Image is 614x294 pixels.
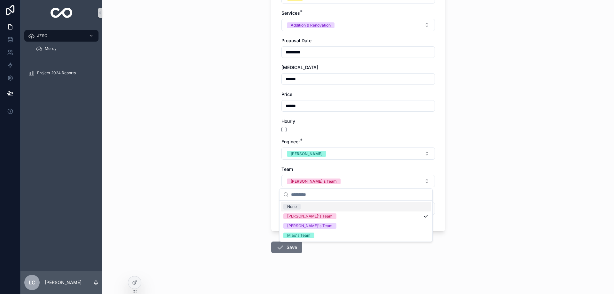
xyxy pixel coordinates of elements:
button: Select Button [281,147,435,160]
div: Addition & Renovation [291,22,331,28]
span: Proposal Date [281,38,311,43]
button: Select Button [281,175,435,187]
span: Engineer [281,139,300,144]
div: Miao's Team [287,233,311,238]
p: [PERSON_NAME] [45,279,82,286]
div: None [287,204,297,210]
span: Hourly [281,118,295,124]
a: Project 2024 Reports [24,67,98,79]
a: Mercy [32,43,98,54]
span: LC [29,279,35,286]
span: [MEDICAL_DATA] [281,65,318,70]
div: Suggestions [279,201,432,242]
span: Services [281,10,300,16]
a: JZSC [24,30,98,42]
div: [PERSON_NAME]'s Team [287,213,333,219]
div: [PERSON_NAME]'s Team [291,179,337,184]
div: scrollable content [20,26,102,87]
div: [PERSON_NAME]'s Team [287,223,333,229]
button: Save [271,242,302,253]
button: Select Button [281,19,435,31]
div: [PERSON_NAME] [291,151,322,157]
img: App logo [51,8,73,18]
span: Mercy [45,46,57,51]
span: Price [281,91,292,97]
span: Team [281,166,293,172]
span: JZSC [37,33,47,38]
span: Project 2024 Reports [37,70,76,75]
